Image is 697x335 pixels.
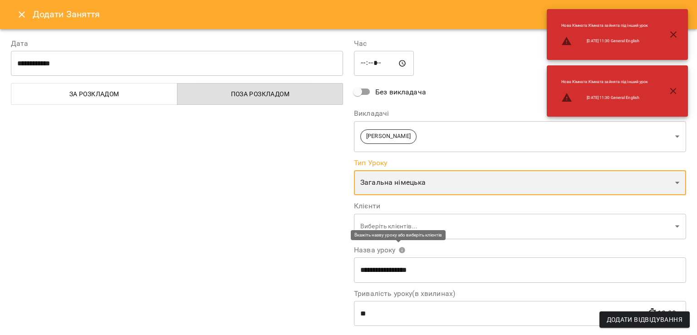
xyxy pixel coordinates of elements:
span: [PERSON_NAME] [361,132,416,141]
h6: Додати Заняття [33,7,686,21]
div: [PERSON_NAME] [354,121,686,152]
div: Загальна німецька [354,170,686,196]
span: Поза розкладом [183,89,338,99]
button: Close [11,4,33,25]
span: Без викладача [375,87,426,98]
li: [DATE] 11:30 General English [554,89,655,107]
label: Час [354,40,686,47]
label: Дата [11,40,343,47]
button: За розкладом [11,83,177,105]
button: Додати Відвідування [599,311,690,328]
div: Виберіть клієнтів... [354,213,686,239]
span: За розкладом [17,89,172,99]
label: Тривалість уроку(в хвилинах) [354,290,686,297]
label: Тип Уроку [354,159,686,167]
button: Поза розкладом [177,83,344,105]
label: Клієнти [354,202,686,210]
li: Нова Кімната : Кімната зайнята під інший урок [554,75,655,89]
li: [DATE] 11:30 General English [554,32,655,50]
p: Виберіть клієнтів... [360,222,672,231]
span: Назва уроку [354,246,406,254]
span: Додати Відвідування [607,314,682,325]
li: Нова Кімната : Кімната зайнята під інший урок [554,19,655,32]
label: Викладачі [354,110,686,117]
